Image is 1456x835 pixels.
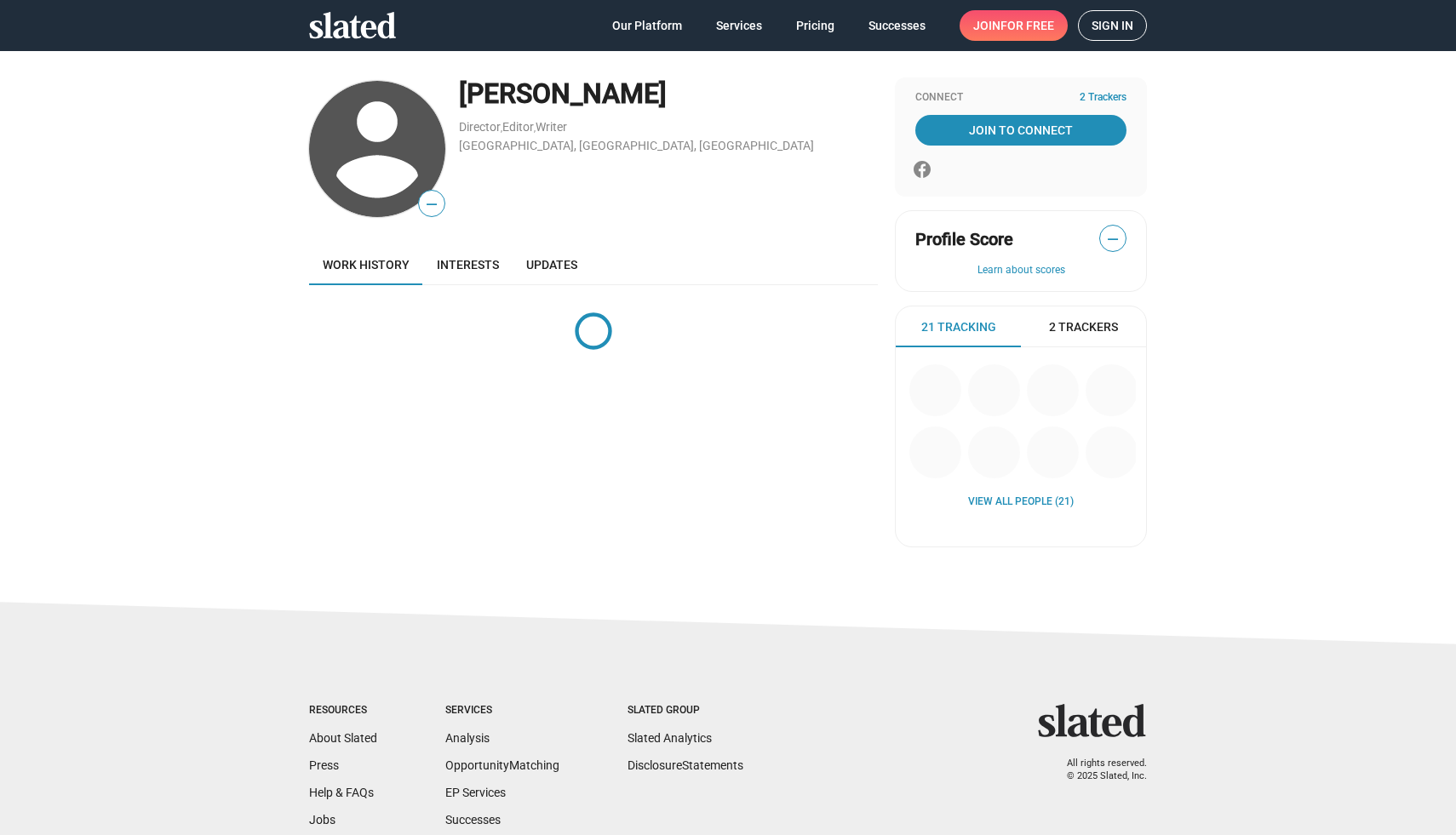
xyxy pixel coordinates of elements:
p: All rights reserved. © 2025 Slated, Inc. [1049,758,1147,782]
div: Services [445,704,559,718]
span: Successes [868,10,926,41]
a: Interests [423,244,513,285]
a: EP Services [445,786,506,799]
a: Our Platform [599,10,696,41]
span: Profile Score [915,228,1013,251]
a: Director [459,120,501,134]
span: 21 Tracking [921,319,996,335]
a: OpportunityMatching [445,758,559,772]
a: Pricing [782,10,848,41]
div: Slated Group [628,704,743,718]
span: Join To Connect [919,115,1123,146]
a: DisclosureStatements [628,758,743,772]
a: Jobs [309,813,335,826]
a: Successes [855,10,939,41]
span: Join [973,10,1054,41]
span: Pricing [796,10,834,41]
div: Connect [915,91,1126,105]
a: Sign in [1078,10,1147,41]
span: Services [716,10,762,41]
span: Updates [526,258,577,272]
span: — [419,193,444,215]
a: View all People (21) [968,495,1074,509]
div: Resources [309,704,377,718]
a: Slated Analytics [628,731,712,745]
a: Writer [536,120,567,134]
span: 2 Trackers [1049,319,1118,335]
span: for free [1000,10,1054,41]
a: Services [702,10,776,41]
span: 2 Trackers [1080,91,1126,105]
a: Analysis [445,731,490,745]
a: Join To Connect [915,115,1126,146]
span: Our Platform [612,10,682,41]
span: Sign in [1092,11,1133,40]
a: Updates [513,244,591,285]
span: — [1100,228,1126,250]
a: Editor [502,120,534,134]
span: Interests [437,258,499,272]
a: Press [309,758,339,772]
div: [PERSON_NAME] [459,76,878,112]
span: , [534,123,536,133]
span: , [501,123,502,133]
a: Help & FAQs [309,786,374,799]
a: Joinfor free [960,10,1068,41]
button: Learn about scores [915,264,1126,277]
a: Successes [445,813,501,826]
span: Work history [323,258,410,272]
a: [GEOGRAPHIC_DATA], [GEOGRAPHIC_DATA], [GEOGRAPHIC_DATA] [459,139,814,152]
a: Work history [309,244,423,285]
a: About Slated [309,731,377,745]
